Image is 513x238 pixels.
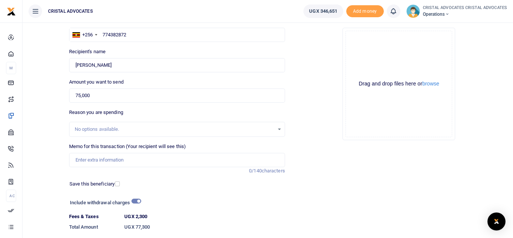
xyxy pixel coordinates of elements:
a: UGX 346,651 [303,4,343,18]
input: UGX [69,88,285,103]
a: logo-small logo-large logo-large [7,8,16,14]
li: Ac [6,190,16,202]
div: Drag and drop files here or [346,80,452,87]
span: Operations [423,11,507,18]
span: 0/140 [249,168,262,174]
div: +256 [82,31,93,39]
label: Amount you want to send [69,78,124,86]
li: Wallet ballance [300,4,346,18]
dt: Fees & Taxes [66,213,122,220]
img: profile-user [406,4,420,18]
div: Open Intercom Messenger [487,213,505,231]
li: M [6,62,16,74]
button: browse [422,81,439,86]
label: Save this beneficiary [69,180,115,188]
label: Memo for this transaction (Your recipient will see this) [69,143,186,150]
div: File Uploader [343,28,455,140]
small: CRISTAL ADVOCATES CRISTAL ADVOCATES [423,5,507,11]
img: logo-small [7,7,16,16]
label: Reason you are spending [69,109,123,116]
div: Uganda: +256 [69,28,100,42]
label: UGX 2,300 [124,213,147,220]
h6: Total Amount [69,224,119,230]
div: No options available. [75,126,274,133]
a: profile-user CRISTAL ADVOCATES CRISTAL ADVOCATES Operations [406,4,507,18]
h6: UGX 77,300 [124,224,285,230]
input: Loading name... [69,58,285,72]
a: Add money [346,8,384,13]
input: Enter extra information [69,153,285,167]
span: CRISTAL ADVOCATES [45,8,96,15]
span: characters [262,168,285,174]
li: Toup your wallet [346,5,384,18]
span: Add money [346,5,384,18]
label: Recipient's name [69,48,106,55]
span: UGX 346,651 [309,7,337,15]
h6: Include withdrawal charges [70,200,137,206]
input: Enter phone number [69,28,285,42]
